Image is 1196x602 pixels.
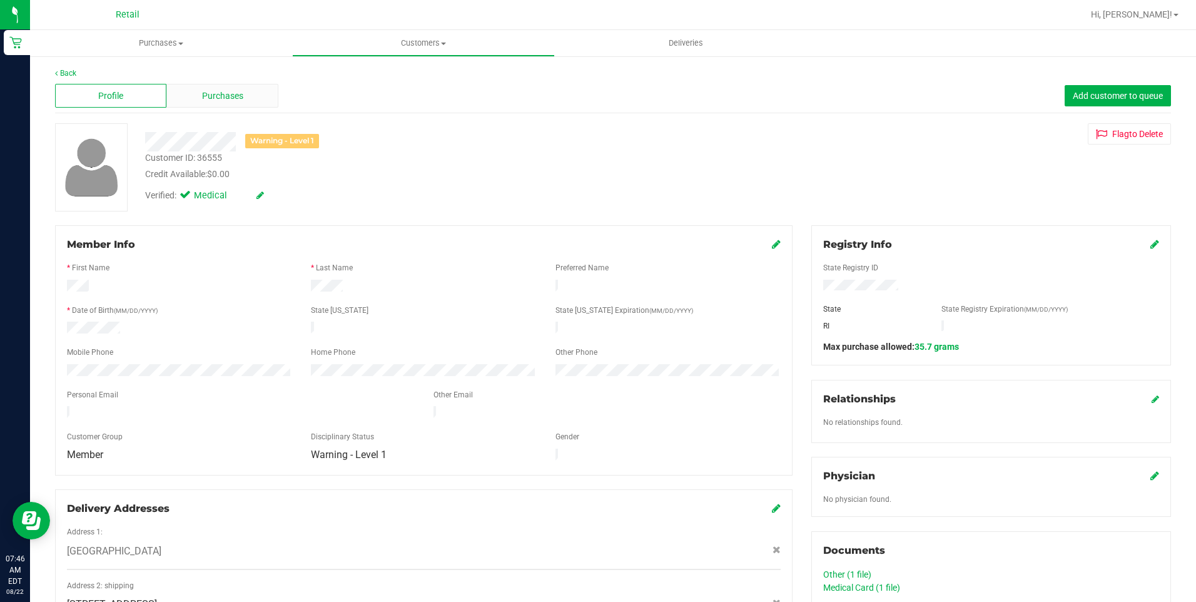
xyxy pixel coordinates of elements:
[67,544,161,559] span: [GEOGRAPHIC_DATA]
[292,30,554,56] a: Customers
[555,305,693,316] label: State [US_STATE] Expiration
[245,134,319,148] div: Warning - Level 1
[823,262,878,273] label: State Registry ID
[823,470,875,482] span: Physician
[915,342,959,352] span: 35.7 grams
[67,580,134,591] label: Address 2: shipping
[194,189,244,203] span: Medical
[814,304,932,315] div: State
[72,262,109,273] label: First Name
[1065,85,1171,106] button: Add customer to queue
[207,169,230,179] span: $0.00
[145,189,264,203] div: Verified:
[316,262,353,273] label: Last Name
[1088,123,1171,145] button: Flagto Delete
[67,503,170,514] span: Delivery Addresses
[814,320,932,332] div: RI
[30,30,292,56] a: Purchases
[116,9,139,20] span: Retail
[311,431,374,442] label: Disciplinary Status
[98,89,123,103] span: Profile
[6,587,24,596] p: 08/22
[145,151,222,165] div: Customer ID: 36555
[311,305,368,316] label: State [US_STATE]
[293,38,554,49] span: Customers
[202,89,243,103] span: Purchases
[6,553,24,587] p: 07:46 AM EDT
[30,38,292,49] span: Purchases
[823,393,896,405] span: Relationships
[67,526,103,538] label: Address 1:
[67,449,103,461] span: Member
[652,38,720,49] span: Deliveries
[555,30,817,56] a: Deliveries
[311,449,387,461] span: Warning - Level 1
[13,502,50,539] iframe: Resource center
[823,342,959,352] span: Max purchase allowed:
[433,389,473,400] label: Other Email
[555,262,609,273] label: Preferred Name
[311,347,355,358] label: Home Phone
[55,69,76,78] a: Back
[9,36,22,49] inline-svg: Retail
[823,569,871,579] a: Other (1 file)
[67,347,113,358] label: Mobile Phone
[823,238,892,250] span: Registry Info
[823,417,903,428] label: No relationships found.
[823,544,885,556] span: Documents
[59,135,124,200] img: user-icon.png
[67,238,135,250] span: Member Info
[67,389,118,400] label: Personal Email
[72,305,158,316] label: Date of Birth
[941,304,1068,315] label: State Registry Expiration
[823,495,891,504] span: No physician found.
[555,431,579,442] label: Gender
[1024,306,1068,313] span: (MM/DD/YYYY)
[823,583,900,593] a: Medical Card (1 file)
[555,347,597,358] label: Other Phone
[145,168,694,181] div: Credit Available:
[114,307,158,314] span: (MM/DD/YYYY)
[1091,9,1172,19] span: Hi, [PERSON_NAME]!
[649,307,693,314] span: (MM/DD/YYYY)
[67,431,123,442] label: Customer Group
[1073,91,1163,101] span: Add customer to queue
